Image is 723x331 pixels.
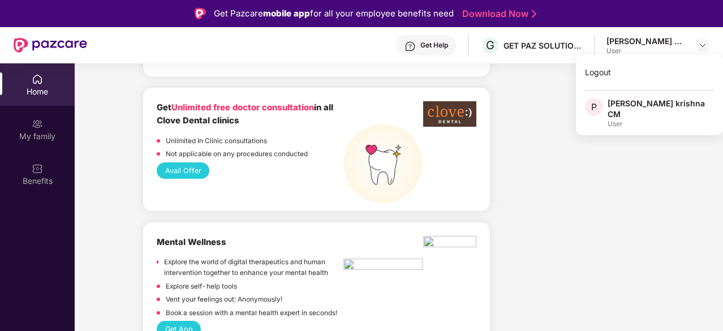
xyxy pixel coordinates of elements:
[157,102,333,126] b: Get in all Clove Dental clinics
[32,163,43,174] img: svg+xml;base64,PHN2ZyBpZD0iQmVuZWZpdHMiIHhtbG5zPSJodHRwOi8vd3d3LnczLm9yZy8yMDAwL3N2ZyIgd2lkdGg9Ij...
[164,257,343,278] p: Explore the world of digital therapeutics and human intervention together to enhance your mental ...
[343,124,423,203] img: teeth%20high.png
[263,8,310,19] strong: mobile app
[166,294,282,305] p: Vent your feelings out: Anonymously!
[166,136,267,147] p: Unlimited In Clinic consultations
[32,74,43,85] img: svg+xml;base64,PHN2ZyBpZD0iSG9tZSIgeG1sbnM9Imh0dHA6Ly93d3cudzMub3JnLzIwMDAvc3ZnIiB3aWR0aD0iMjAiIG...
[606,46,686,55] div: User
[166,281,237,292] p: Explore self-help tools
[532,8,536,20] img: Stroke
[462,8,533,20] a: Download Now
[423,101,476,127] img: clove-dental%20png.png
[343,259,423,273] img: opd-02.png
[32,118,43,130] img: svg+xml;base64,PHN2ZyB3aWR0aD0iMjAiIGhlaWdodD0iMjAiIHZpZXdCb3g9IjAgMCAyMCAyMCIgZmlsbD0ibm9uZSIgeG...
[576,61,723,83] div: Logout
[698,41,707,50] img: svg+xml;base64,PHN2ZyBpZD0iRHJvcGRvd24tMzJ4MzIiIHhtbG5zPSJodHRwOi8vd3d3LnczLm9yZy8yMDAwL3N2ZyIgd2...
[166,308,337,319] p: Book a session with a mental health expert in seconds!
[157,162,209,179] button: Avail Offer
[195,8,206,19] img: Logo
[591,100,597,114] span: P
[214,7,454,20] div: Get Pazcare for all your employee benefits need
[423,236,476,251] img: Editable_Primary%20Logo%20_%20~1-3@4x.png
[608,119,714,128] div: User
[503,40,583,51] div: GET PAZ SOLUTIONS PRIVATE LIMTED
[420,41,448,50] div: Get Help
[486,38,494,52] span: G
[171,102,314,113] span: Unlimited free doctor consultation
[606,36,686,46] div: [PERSON_NAME] krishna CM
[14,38,87,53] img: New Pazcare Logo
[157,237,226,247] b: Mental Wellness
[608,98,714,119] div: [PERSON_NAME] krishna CM
[404,41,416,52] img: svg+xml;base64,PHN2ZyBpZD0iSGVscC0zMngzMiIgeG1sbnM9Imh0dHA6Ly93d3cudzMub3JnLzIwMDAvc3ZnIiB3aWR0aD...
[166,149,308,160] p: Not applicable on any procedures conducted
